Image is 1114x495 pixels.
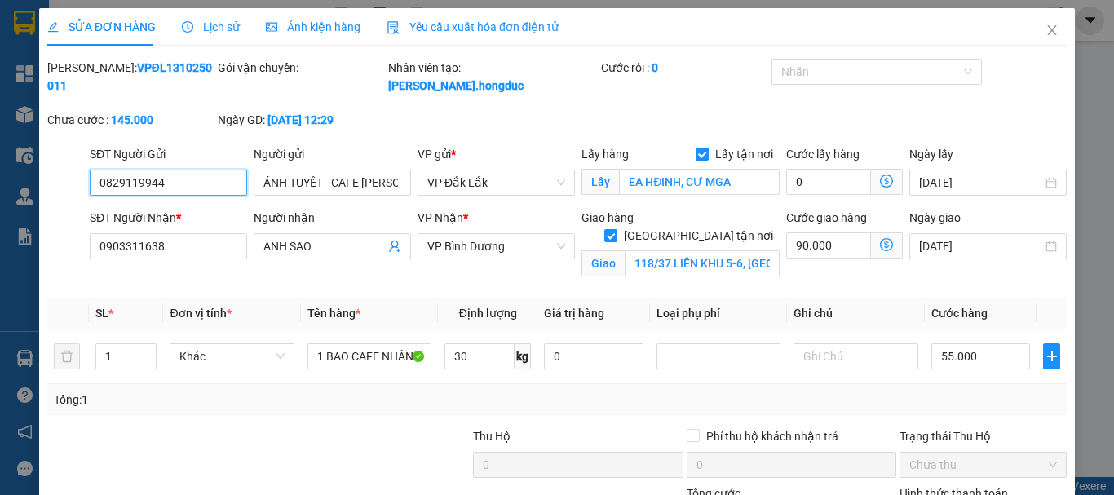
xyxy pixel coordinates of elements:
span: user-add [388,240,401,253]
span: Giá trị hàng [544,307,604,320]
span: plus [1044,350,1059,363]
div: Nhân viên tạo: [388,59,598,95]
input: VD: Bàn, Ghế [307,343,431,369]
span: Ảnh kiện hàng [266,20,360,33]
span: kg [515,343,531,369]
div: Người nhận [254,209,411,227]
div: SĐT Người Nhận [90,209,247,227]
input: Ngày giao [919,237,1042,255]
label: Ngày lấy [909,148,953,161]
span: Giao [581,250,625,276]
span: dollar-circle [880,238,893,251]
span: Tên hàng [307,307,360,320]
span: clock-circle [182,21,193,33]
div: SĐT Người Gửi [90,145,247,163]
span: VP Đắk Lắk [427,170,565,195]
span: [GEOGRAPHIC_DATA] tận nơi [617,227,780,245]
th: Loại phụ phí [650,298,787,329]
span: Định lượng [459,307,517,320]
span: SỬA ĐƠN HÀNG [47,20,156,33]
b: 145.000 [111,113,153,126]
input: Giao tận nơi [625,250,780,276]
div: Ngày GD: [218,111,385,129]
span: Chưa thu [909,453,1057,477]
div: [PERSON_NAME]: [47,59,214,95]
label: Ngày giao [909,211,961,224]
span: Yêu cầu xuất hóa đơn điện tử [387,20,559,33]
img: icon [387,21,400,34]
b: [DATE] 12:29 [267,113,334,126]
input: Lấy tận nơi [619,169,780,195]
b: VPĐL1310250011 [47,61,212,92]
input: Cước lấy hàng [786,169,871,195]
th: Ghi chú [787,298,924,329]
input: Cước giao hàng [786,232,871,259]
span: Lấy tận nơi [709,145,780,163]
span: Lấy hàng [581,148,629,161]
label: Cước giao hàng [786,211,867,224]
div: Tổng: 1 [54,391,431,409]
b: 0 [652,61,658,74]
span: Khác [179,344,284,369]
span: close [1045,24,1059,37]
button: Close [1029,8,1075,54]
div: Chưa cước : [47,111,214,129]
label: Cước lấy hàng [786,148,860,161]
span: Giao hàng [581,211,634,224]
span: VP Nhận [418,211,463,224]
span: Đơn vị tính [170,307,231,320]
input: Ghi Chú [794,343,917,369]
div: VP gửi [418,145,575,163]
span: dollar-circle [880,175,893,188]
span: VP Bình Dương [427,234,565,259]
button: delete [54,343,80,369]
span: Cước hàng [931,307,988,320]
span: Lấy [581,169,619,195]
span: SL [95,307,108,320]
span: Phí thu hộ khách nhận trả [700,427,845,445]
span: edit [47,21,59,33]
b: [PERSON_NAME].hongduc [388,79,524,92]
span: picture [266,21,277,33]
span: Lịch sử [182,20,240,33]
input: Ngày lấy [919,174,1042,192]
div: Người gửi [254,145,411,163]
div: Cước rồi : [601,59,768,77]
div: Trạng thái Thu Hộ [900,427,1067,445]
button: plus [1043,343,1060,369]
div: Gói vận chuyển: [218,59,385,77]
span: Thu Hộ [473,430,511,443]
